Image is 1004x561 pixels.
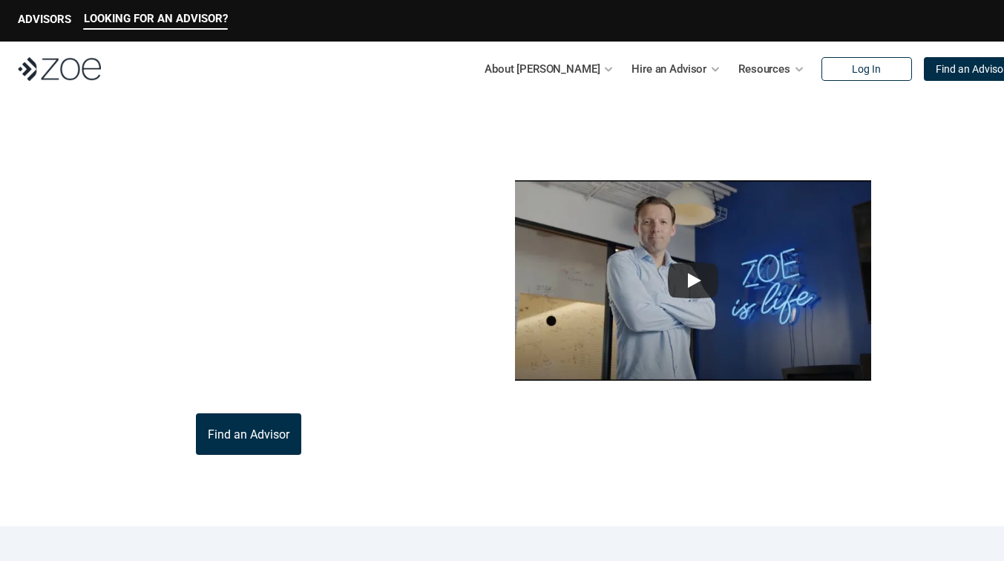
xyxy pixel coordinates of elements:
[57,132,410,217] p: What is [PERSON_NAME]?
[84,12,228,25] p: LOOKING FOR AN ADVISOR?
[208,427,289,442] p: Find an Advisor
[821,57,912,81] a: Log In
[440,390,948,407] p: This video is not investment advice and should not be relied on for such advice or as a substitut...
[57,324,440,396] p: Through [PERSON_NAME]’s platform, you can connect with trusted financial advisors across [GEOGRAP...
[485,58,600,80] p: About [PERSON_NAME]
[852,63,881,76] p: Log In
[515,180,871,381] img: sddefault.webp
[738,58,790,80] p: Resources
[18,13,71,26] p: ADVISORS
[57,235,440,306] p: [PERSON_NAME] is the modern wealth platform that allows you to find, hire, and work with vetted i...
[196,413,301,455] a: Find an Advisor
[631,58,706,80] p: Hire an Advisor
[668,263,718,298] button: Play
